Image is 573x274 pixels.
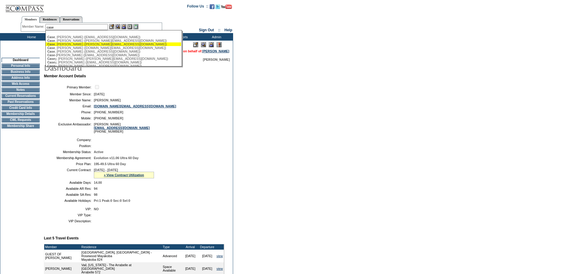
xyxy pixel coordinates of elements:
[47,39,180,42] div: , [PERSON_NAME] ([PERSON_NAME][EMAIL_ADDRESS][DOMAIN_NAME])
[94,122,150,133] span: [PERSON_NAME] [PHONE_NUMBER]
[2,58,40,62] td: Dashboard
[44,244,80,250] td: Member
[47,60,180,64] div: y, [PERSON_NAME] ([EMAIL_ADDRESS][DOMAIN_NAME])
[224,28,232,32] a: Help
[47,39,55,42] span: Case
[160,49,229,53] span: You are acting on behalf of:
[94,162,126,166] span: 195-49.5 Ultra 60 Day
[44,74,86,78] b: Member Account Details
[46,213,91,217] td: VIP Type:
[109,24,114,29] img: b_edit.gif
[44,236,79,240] b: Last 5 Travel Events
[94,181,102,184] span: 14.00
[47,42,55,46] span: Case
[203,58,230,61] span: [PERSON_NAME]
[47,50,180,53] div: , [PERSON_NAME] ([EMAIL_ADDRESS][DOMAIN_NAME])
[46,138,91,142] td: Company:
[193,42,198,47] img: Edit Mode
[2,82,40,86] td: Web Access
[47,46,55,50] span: Case
[60,16,82,23] a: Reservations
[215,6,220,10] a: Follow us on Twitter
[46,156,91,160] td: Membership Agreement:
[199,250,216,262] td: [DATE]
[14,33,48,41] td: Home
[94,104,176,108] a: [DOMAIN_NAME][EMAIL_ADDRESS][DOMAIN_NAME]
[47,57,180,60] div: y, [PERSON_NAME] ([PERSON_NAME][EMAIL_ADDRESS][DOMAIN_NAME])
[94,156,139,160] span: Evolution v11.06 Ultra 60 Day
[199,28,214,32] a: Sign Out
[44,61,164,73] img: pgTtlDashboard.gif
[46,193,91,196] td: Available SA Res:
[199,244,216,250] td: Departure
[46,181,91,184] td: Available Days:
[210,4,214,9] img: Become our fan on Facebook
[46,84,91,90] td: Primary Member:
[104,173,144,177] a: » View Contract Utilization
[217,42,222,47] img: Log Concern/Member Elevation
[94,126,150,130] a: [EMAIL_ADDRESS][DOMAIN_NAME]
[94,168,118,172] span: [DATE] - [DATE]
[47,60,55,64] span: Case
[218,28,220,32] span: ::
[221,5,232,9] img: Subscribe to our YouTube Channel
[2,118,40,122] td: CWL Requests
[46,104,91,108] td: Email:
[47,46,180,50] div: , [PERSON_NAME] ([DOMAIN_NAME][EMAIL_ADDRESS][DOMAIN_NAME])
[47,35,55,39] span: Case
[46,162,91,166] td: Price Plan:
[127,24,132,29] img: Reservations
[199,33,233,41] td: Admin
[47,53,55,57] span: Case
[47,57,55,60] span: Case
[215,4,220,9] img: Follow us on Twitter
[47,64,55,68] span: Case
[209,42,214,47] img: Impersonate
[46,98,91,102] td: Member Name:
[80,244,162,250] td: Residence
[162,250,182,262] td: Advanced
[115,24,120,29] img: View
[217,254,223,258] a: view
[46,116,91,120] td: Mobile:
[44,250,80,262] td: GUEST OF [PERSON_NAME]
[22,24,45,29] div: Member Name:
[94,187,97,190] span: 94
[47,50,55,53] span: Case
[94,193,97,196] span: 98
[94,92,104,96] span: [DATE]
[217,267,223,270] a: view
[2,94,40,98] td: Current Reservations
[162,244,182,250] td: Type
[2,69,40,74] td: Business Info
[182,244,199,250] td: Arrival
[94,207,99,211] span: NO
[47,53,180,57] div: -[PERSON_NAME] ([EMAIL_ADDRESS][DOMAIN_NAME])
[46,150,91,154] td: Membership Status:
[121,24,126,29] img: Impersonate
[201,42,206,47] img: View Mode
[2,63,40,68] td: Personal Info
[46,199,91,202] td: Available Holidays:
[2,100,40,104] td: Past Reservations
[22,16,40,23] a: Members
[187,4,208,11] td: Follow Us ::
[2,88,40,92] td: Notes
[46,219,91,223] td: VIP Description:
[2,112,40,116] td: Membership Details
[46,110,91,114] td: Phone:
[94,98,121,102] span: [PERSON_NAME]
[94,116,123,120] span: [PHONE_NUMBER]
[40,16,60,23] a: Residences
[210,6,214,10] a: Become our fan on Facebook
[46,144,91,148] td: Position:
[94,110,123,114] span: [PHONE_NUMBER]
[202,49,229,53] a: [PERSON_NAME]
[2,124,40,128] td: Membership Share
[47,35,180,39] div: , [PERSON_NAME] ([EMAIL_ADDRESS][DOMAIN_NAME])
[94,150,103,154] span: Active
[2,106,40,110] td: Credit Card Info
[2,75,40,80] td: Address Info
[46,187,91,190] td: Available AR Res:
[47,42,180,46] div: , [PERSON_NAME] ([PERSON_NAME][EMAIL_ADDRESS][DOMAIN_NAME])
